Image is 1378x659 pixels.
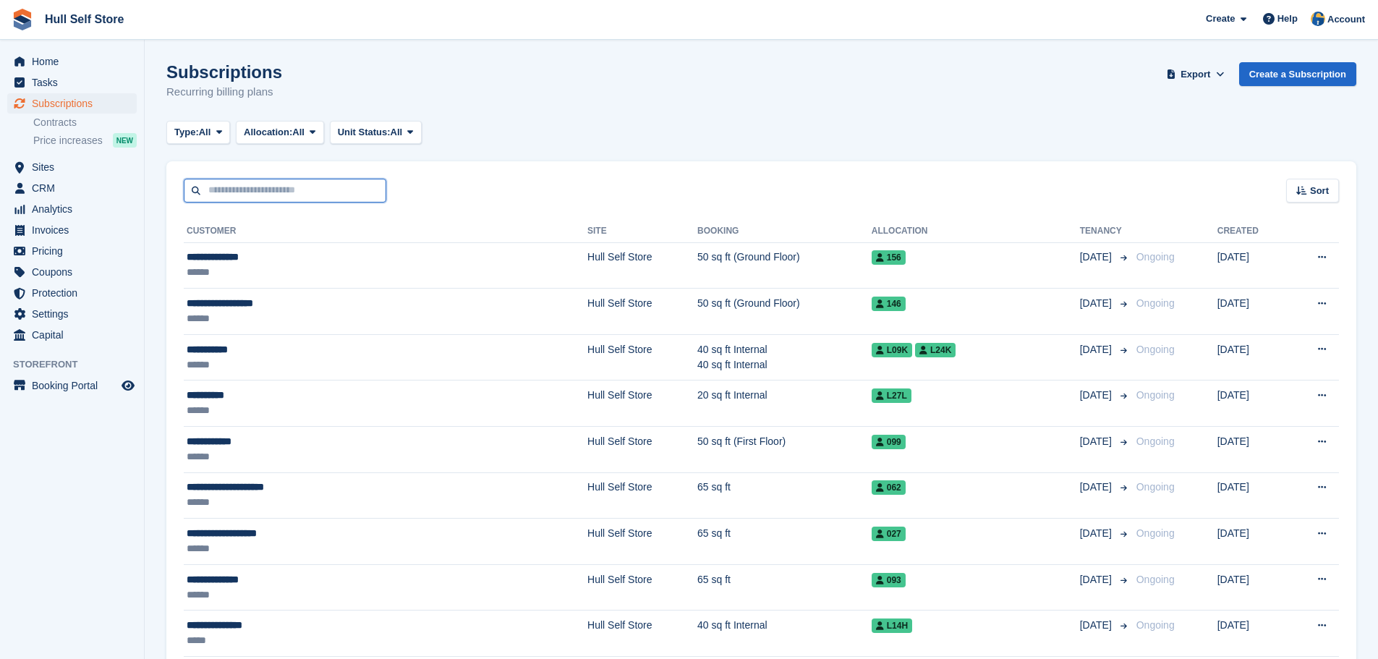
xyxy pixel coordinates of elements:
[1080,342,1115,357] span: [DATE]
[32,304,119,324] span: Settings
[174,125,199,140] span: Type:
[872,220,1080,243] th: Allocation
[872,480,906,495] span: 062
[1136,435,1175,447] span: Ongoing
[166,84,282,101] p: Recurring billing plans
[7,375,137,396] a: menu
[119,377,137,394] a: Preview store
[915,343,956,357] span: L24K
[1217,564,1288,611] td: [DATE]
[872,388,911,403] span: L27L
[13,357,144,372] span: Storefront
[7,178,137,198] a: menu
[697,289,872,335] td: 50 sq ft (Ground Floor)
[32,375,119,396] span: Booking Portal
[33,132,137,148] a: Price increases NEW
[1311,12,1325,26] img: Hull Self Store
[1080,618,1115,633] span: [DATE]
[1136,344,1175,355] span: Ongoing
[587,289,697,335] td: Hull Self Store
[1217,289,1288,335] td: [DATE]
[1136,574,1175,585] span: Ongoing
[1206,12,1235,26] span: Create
[32,220,119,240] span: Invoices
[587,242,697,289] td: Hull Self Store
[7,51,137,72] a: menu
[7,241,137,261] a: menu
[1136,251,1175,263] span: Ongoing
[1080,250,1115,265] span: [DATE]
[697,472,872,519] td: 65 sq ft
[32,72,119,93] span: Tasks
[32,93,119,114] span: Subscriptions
[7,283,137,303] a: menu
[587,611,697,657] td: Hull Self Store
[697,380,872,427] td: 20 sq ft Internal
[32,178,119,198] span: CRM
[1136,389,1175,401] span: Ongoing
[39,7,129,31] a: Hull Self Store
[872,573,906,587] span: 093
[7,262,137,282] a: menu
[1080,480,1115,495] span: [DATE]
[199,125,211,140] span: All
[1164,62,1228,86] button: Export
[1310,184,1329,198] span: Sort
[244,125,292,140] span: Allocation:
[292,125,305,140] span: All
[872,250,906,265] span: 156
[1136,619,1175,631] span: Ongoing
[1217,519,1288,565] td: [DATE]
[1217,334,1288,380] td: [DATE]
[1217,427,1288,473] td: [DATE]
[7,199,137,219] a: menu
[7,220,137,240] a: menu
[32,199,119,219] span: Analytics
[872,527,906,541] span: 027
[1080,388,1115,403] span: [DATE]
[587,564,697,611] td: Hull Self Store
[1080,434,1115,449] span: [DATE]
[587,472,697,519] td: Hull Self Store
[697,519,872,565] td: 65 sq ft
[166,62,282,82] h1: Subscriptions
[32,262,119,282] span: Coupons
[1277,12,1298,26] span: Help
[33,134,103,148] span: Price increases
[872,435,906,449] span: 099
[1217,242,1288,289] td: [DATE]
[7,93,137,114] a: menu
[1136,527,1175,539] span: Ongoing
[113,133,137,148] div: NEW
[330,121,422,145] button: Unit Status: All
[1080,526,1115,541] span: [DATE]
[1217,380,1288,427] td: [DATE]
[7,325,137,345] a: menu
[1136,481,1175,493] span: Ongoing
[1217,472,1288,519] td: [DATE]
[184,220,587,243] th: Customer
[32,51,119,72] span: Home
[1181,67,1210,82] span: Export
[697,334,872,380] td: 40 sq ft Internal 40 sq ft Internal
[1080,572,1115,587] span: [DATE]
[1080,296,1115,311] span: [DATE]
[32,157,119,177] span: Sites
[1239,62,1356,86] a: Create a Subscription
[7,304,137,324] a: menu
[872,297,906,311] span: 146
[32,325,119,345] span: Capital
[1217,611,1288,657] td: [DATE]
[697,611,872,657] td: 40 sq ft Internal
[166,121,230,145] button: Type: All
[236,121,324,145] button: Allocation: All
[7,72,137,93] a: menu
[872,618,912,633] span: L14H
[338,125,391,140] span: Unit Status:
[32,241,119,261] span: Pricing
[12,9,33,30] img: stora-icon-8386f47178a22dfd0bd8f6a31ec36ba5ce8667c1dd55bd0f319d3a0aa187defe.svg
[1080,220,1131,243] th: Tenancy
[1136,297,1175,309] span: Ongoing
[697,427,872,473] td: 50 sq ft (First Floor)
[697,564,872,611] td: 65 sq ft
